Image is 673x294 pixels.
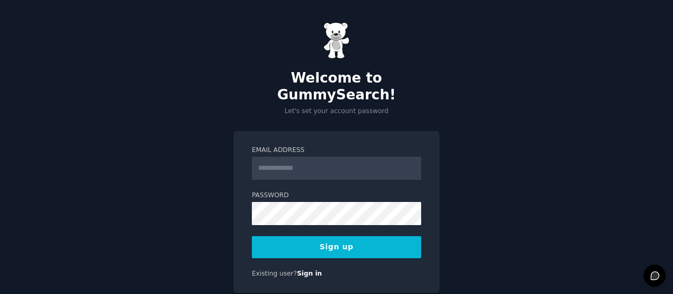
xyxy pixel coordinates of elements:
[252,236,421,258] button: Sign up
[323,22,350,59] img: Gummy Bear
[233,107,440,116] p: Let's set your account password
[252,146,421,155] label: Email Address
[252,191,421,200] label: Password
[252,270,297,277] span: Existing user?
[233,70,440,103] h2: Welcome to GummySearch!
[297,270,322,277] a: Sign in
